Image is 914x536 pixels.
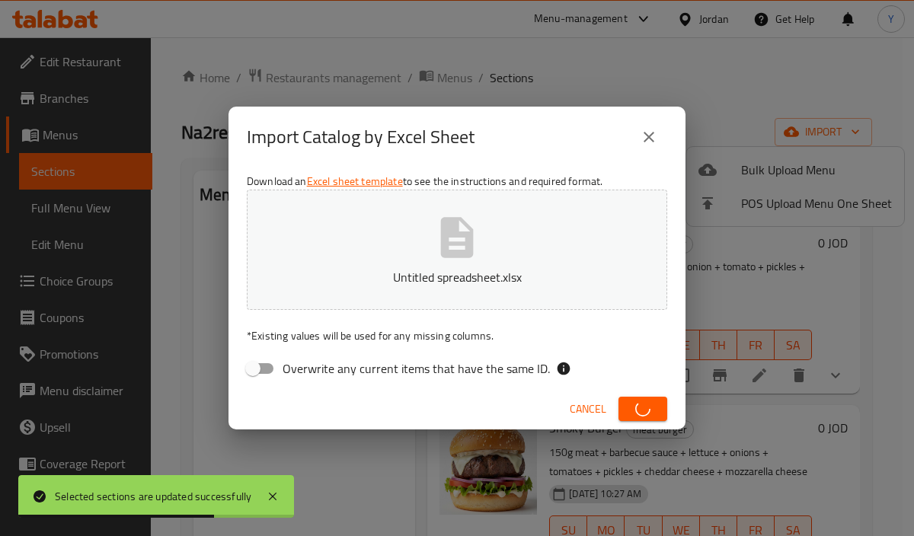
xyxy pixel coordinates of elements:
span: Cancel [570,400,606,419]
button: Cancel [564,395,612,423]
a: Excel sheet template [307,171,403,191]
button: Untitled spreadsheet.xlsx [247,190,667,310]
span: Overwrite any current items that have the same ID. [283,359,550,378]
h2: Import Catalog by Excel Sheet [247,125,475,149]
svg: If the overwrite option isn't selected, then the items that match an existing ID will be ignored ... [556,361,571,376]
p: Existing values will be used for any missing columns. [247,328,667,343]
div: Download an to see the instructions and required format. [228,167,685,388]
button: close [631,119,667,155]
div: Selected sections are updated successfully [55,488,251,505]
p: Untitled spreadsheet.xlsx [270,268,644,286]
